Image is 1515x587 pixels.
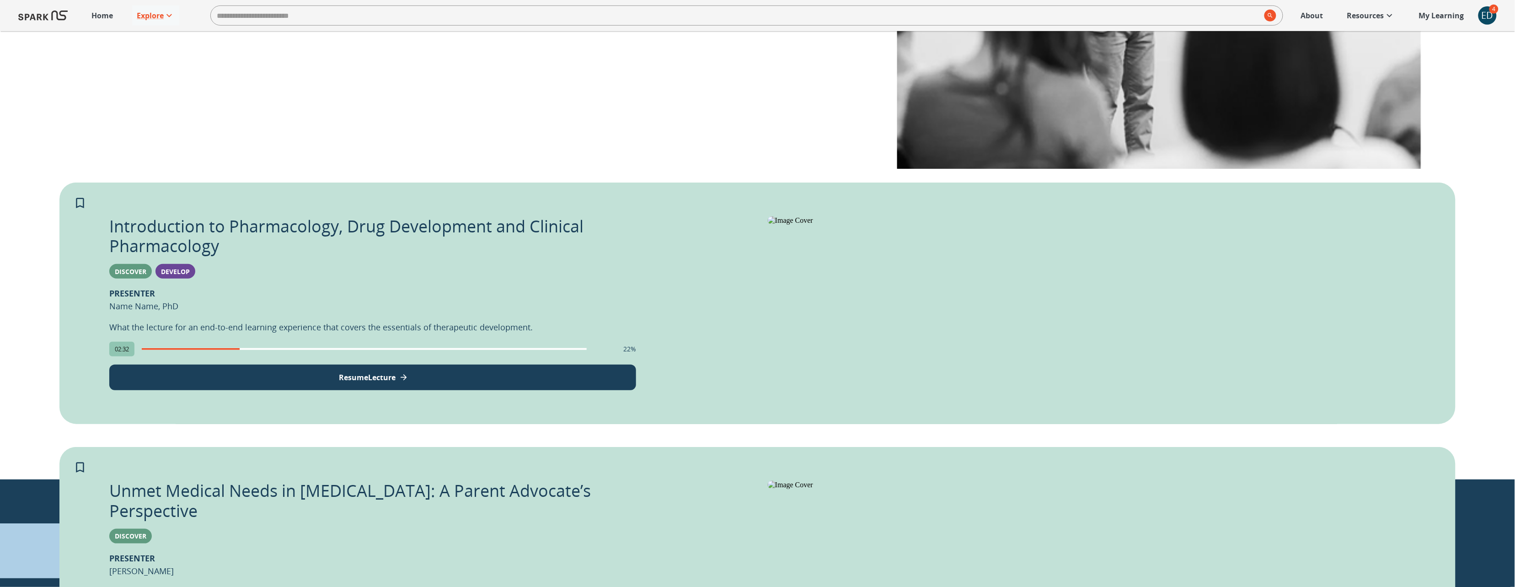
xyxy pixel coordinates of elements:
[1301,10,1323,21] p: About
[768,216,1426,225] img: Image Cover
[1347,10,1384,21] p: Resources
[109,321,533,334] p: What the lecture for an end-to-end learning experience that covers the essentials of therapeutic ...
[109,481,636,520] p: Unmet Medical Needs in [MEDICAL_DATA]: A Parent Advocate’s Perspective
[339,372,396,383] p: Resume Lecture
[109,345,134,353] span: 02:32
[1296,5,1328,26] a: About
[91,10,113,21] p: Home
[109,216,636,256] p: Introduction to Pharmacology, Drug Development and Clinical Pharmacology
[73,196,87,210] svg: Add to My Learning
[1478,6,1497,25] button: account of current user
[1414,5,1469,26] a: My Learning
[1478,6,1497,25] div: ED
[155,267,195,276] span: Develop
[1419,10,1464,21] p: My Learning
[109,552,174,577] p: [PERSON_NAME]
[18,5,68,27] img: Logo of SPARK at Stanford
[73,461,87,474] svg: Add to My Learning
[109,288,155,299] b: PRESENTER
[87,5,118,26] a: Home
[1343,5,1400,26] a: Resources
[132,5,179,26] a: Explore
[109,267,152,276] span: Discover
[109,287,178,312] p: Name Name, PhD
[109,532,152,540] span: Discover
[137,10,164,21] p: Explore
[109,365,636,390] button: View Lecture
[623,345,636,354] p: 22%
[142,348,587,350] span: completion progress of user
[109,553,155,564] b: PRESENTER
[768,481,1426,489] img: Image Cover
[1489,5,1499,14] span: 4
[1261,6,1276,25] button: search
